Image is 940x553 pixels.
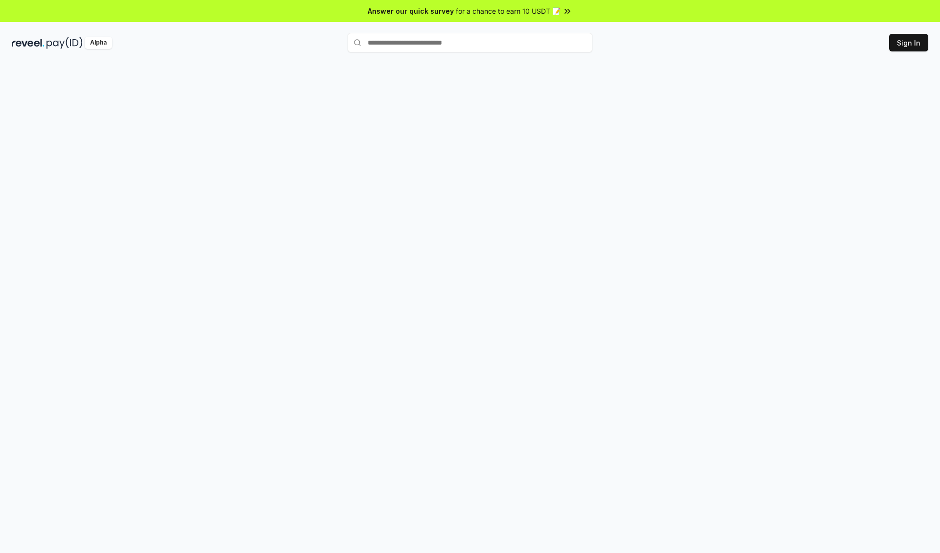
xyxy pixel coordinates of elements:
div: Alpha [85,37,112,49]
span: for a chance to earn 10 USDT 📝 [456,6,561,16]
button: Sign In [889,34,928,51]
img: reveel_dark [12,37,45,49]
span: Answer our quick survey [368,6,454,16]
img: pay_id [47,37,83,49]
